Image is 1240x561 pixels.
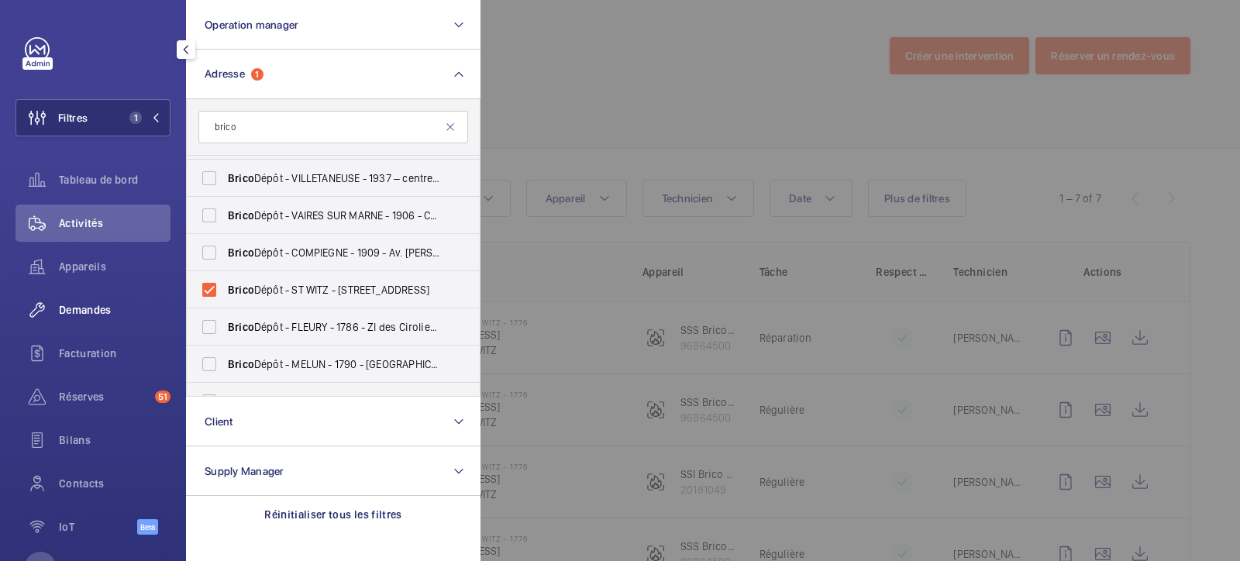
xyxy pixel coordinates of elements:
[59,432,170,448] span: Bilans
[59,346,170,361] span: Facturation
[59,215,170,231] span: Activités
[129,112,142,124] span: 1
[137,519,158,535] span: Beta
[155,391,170,403] span: 51
[59,302,170,318] span: Demandes
[59,389,149,404] span: Réserves
[59,172,170,188] span: Tableau de bord
[15,99,170,136] button: Filtres1
[59,259,170,274] span: Appareils
[58,110,88,126] span: Filtres
[59,519,137,535] span: IoT
[59,476,170,491] span: Contacts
